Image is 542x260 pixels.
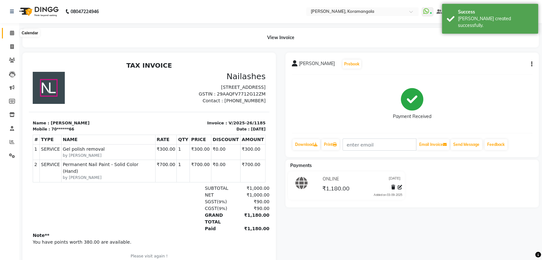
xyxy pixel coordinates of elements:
[4,101,11,123] td: 2
[16,3,60,21] img: logo
[126,76,148,85] th: RATE
[126,85,148,101] td: ₹300.00
[161,85,182,101] td: ₹300.00
[11,76,32,85] th: TYPE
[343,138,416,151] input: enter email
[323,176,339,182] span: ONLINE
[182,76,211,85] th: DISCOUNT
[206,133,241,139] div: ₹1,000.00
[34,94,125,99] small: by [PERSON_NAME]
[182,101,211,123] td: ₹0.00
[124,61,237,67] p: Invoice : V/2025-26/1185
[124,13,237,22] h3: Nailashes
[172,146,207,153] div: ( )
[343,60,361,69] button: Prebook
[148,101,161,123] td: 1
[206,146,241,153] div: ₹90.00
[71,3,99,21] b: 08047224946
[172,153,207,166] div: GRAND TOTAL
[161,101,182,123] td: ₹700.00
[206,166,241,173] div: ₹1,180.00
[124,25,237,32] p: [STREET_ADDRESS]
[176,140,188,145] span: SGST
[172,133,207,139] div: NET
[458,9,533,15] div: Success
[148,85,161,101] td: 1
[4,76,11,85] th: #
[22,28,539,47] div: View Invoice
[451,139,482,150] button: Send Message
[393,113,431,120] div: Payment Received
[374,193,402,197] div: Added on 03-09-2025
[172,166,207,173] div: Paid
[182,85,211,101] td: ₹0.00
[322,185,350,194] span: ₹1,180.00
[290,163,312,168] span: Payments
[4,3,237,10] h2: TAX INVOICE
[116,203,136,208] span: Manager
[34,116,125,122] small: by [PERSON_NAME]
[11,85,32,101] td: SERVICE
[34,87,125,94] span: Gel polish removal
[20,29,40,37] div: Calendar
[207,67,221,73] div: Date :
[190,140,196,145] span: 9%
[176,147,188,152] span: CGST
[321,139,339,150] a: Print
[292,139,320,150] a: Download
[4,85,11,101] td: 1
[4,203,237,208] div: Generated By : at [DATE]
[211,85,236,101] td: ₹300.00
[4,194,237,200] p: Please visit again !
[206,139,241,146] div: ₹90.00
[161,76,182,85] th: PRICE
[172,126,207,133] div: SUBTOTAL
[206,126,241,133] div: ₹1,000.00
[417,139,449,150] button: Email Invoice
[206,153,241,166] div: ₹1,180.00
[222,67,237,73] div: [DATE]
[190,147,197,152] span: 9%
[124,32,237,38] p: GSTIN : 29AAQFV7712G12ZM
[34,102,125,116] span: Permanent Nail Paint - Solid Color (Hand)
[458,15,533,29] div: Bill created successfully.
[4,61,116,67] p: Name : [PERSON_NAME]
[299,60,335,69] span: [PERSON_NAME]
[172,139,207,146] div: ( )
[4,67,21,73] div: Mobile :
[126,101,148,123] td: ₹700.00
[11,101,32,123] td: SERVICE
[211,101,236,123] td: ₹700.00
[4,180,237,187] p: You have points worth 380.00 are available.
[32,76,126,85] th: NAME
[124,38,237,45] p: Contact : [PHONE_NUMBER]
[148,76,161,85] th: QTY
[211,76,236,85] th: AMOUNT
[389,176,401,182] span: [DATE]
[485,139,507,150] a: Feedback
